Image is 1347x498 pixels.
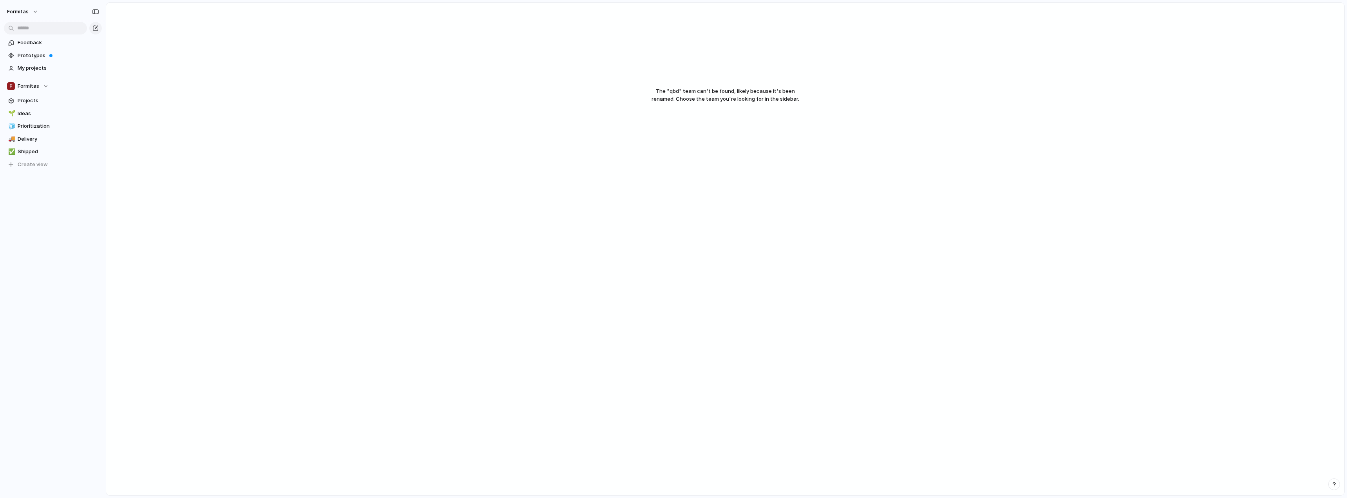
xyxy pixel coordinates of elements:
button: 🌱 [7,110,15,118]
div: ✅ [8,147,14,156]
span: Prioritization [18,122,99,130]
button: Create view [4,159,102,170]
button: 🧊 [7,122,15,130]
a: Prototypes [4,50,102,62]
span: Formitas [18,82,39,90]
span: Shipped [18,148,99,156]
a: 🧊Prioritization [4,120,102,132]
span: Create view [18,161,48,168]
span: Projects [18,97,99,105]
a: My projects [4,62,102,74]
div: 🧊 [8,122,14,131]
a: 🌱Ideas [4,108,102,120]
span: Ideas [18,110,99,118]
button: ✅ [7,148,15,156]
span: Delivery [18,135,99,143]
span: My projects [18,64,99,72]
div: 🚚 [8,134,14,143]
div: 🌱 [8,109,14,118]
span: Prototypes [18,52,99,60]
a: Projects [4,95,102,107]
button: 🚚 [7,135,15,143]
a: ✅Shipped [4,146,102,158]
span: Feedback [18,39,99,47]
button: Formitas [4,80,102,92]
button: Formitas [4,5,42,18]
a: Feedback [4,37,102,49]
a: 🚚Delivery [4,133,102,145]
span: The " qbd " team can't be found, likely because it's been renamed. Choose the team you're looking... [598,87,852,103]
span: Formitas [7,8,29,16]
